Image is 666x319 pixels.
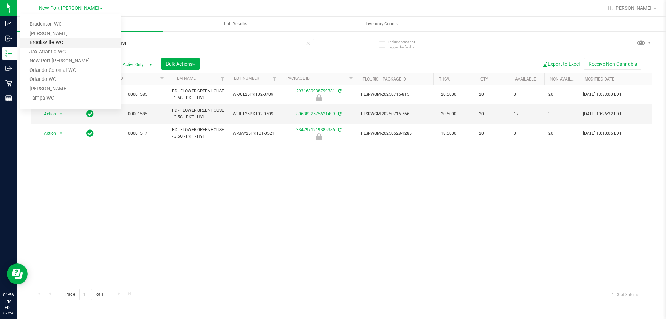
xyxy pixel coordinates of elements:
[5,95,12,102] inline-svg: Reports
[156,73,168,85] a: Filter
[345,73,357,85] a: Filter
[337,89,341,93] span: Sync from Compliance System
[361,130,429,137] span: FLSRWGM-20250528-1285
[514,130,540,137] span: 0
[606,289,645,300] span: 1 - 3 of 3 items
[296,127,335,132] a: 3347971219385986
[479,111,505,117] span: 20
[38,109,57,119] span: Action
[217,73,229,85] a: Filter
[337,111,341,116] span: Sync from Compliance System
[161,58,200,70] button: Bulk Actions
[173,76,196,81] a: Item Name
[20,75,121,84] a: Orlando WC
[515,77,536,82] a: Available
[548,130,575,137] span: 20
[233,111,276,117] span: W-JUL25PKT02-0709
[20,94,121,103] a: Tampa WC
[20,38,121,48] a: Brooksville WC
[86,128,94,138] span: In Sync
[128,92,147,97] a: 00001585
[20,84,121,94] a: [PERSON_NAME]
[514,91,540,98] span: 0
[269,73,281,85] a: Filter
[439,77,450,82] a: THC%
[548,111,575,117] span: 3
[172,127,224,140] span: FD - FLOWER GREENHOUSE - 3.5G - PKT - HYI
[215,21,257,27] span: Lab Results
[7,263,28,284] iframe: Resource center
[286,76,310,81] a: Package ID
[583,130,622,137] span: [DATE] 10:10:05 EDT
[128,131,147,136] a: 00001517
[361,91,429,98] span: FLSRWGM-20250715-815
[233,91,276,98] span: W-JUL25PKT02-0709
[39,5,99,11] span: New Port [PERSON_NAME]
[5,20,12,27] inline-svg: Analytics
[3,292,14,311] p: 01:56 PM EDT
[5,65,12,72] inline-svg: Outbound
[437,128,460,138] span: 18.5000
[356,21,408,27] span: Inventory Counts
[280,133,358,140] div: Newly Received
[38,128,57,138] span: Action
[514,111,540,117] span: 17
[233,130,276,137] span: W-MAY25PKT01-0521
[79,289,92,300] input: 1
[5,80,12,87] inline-svg: Retail
[337,127,341,132] span: Sync from Compliance System
[538,58,584,70] button: Export to Excel
[172,88,224,101] span: FD - FLOWER GREENHOUSE - 3.5G - PKT - HYI
[20,57,121,66] a: New Port [PERSON_NAME]
[59,289,109,300] span: Page of 1
[163,17,309,31] a: Lab Results
[584,77,614,82] a: Modified Date
[437,109,460,119] span: 20.5000
[20,66,121,75] a: Orlando Colonial WC
[20,48,121,57] a: Jax Atlantic WC
[479,91,505,98] span: 20
[306,39,310,48] span: Clear
[166,61,195,67] span: Bulk Actions
[280,94,358,101] div: Newly Received
[583,91,622,98] span: [DATE] 13:33:00 EDT
[86,109,94,119] span: In Sync
[296,111,335,116] a: 8063832575621499
[479,130,505,137] span: 20
[296,89,335,93] a: 2931689938799381
[480,77,488,82] a: Qty
[17,21,163,27] span: Inventory
[57,128,66,138] span: select
[31,39,314,49] input: Search Package ID, Item Name, SKU, Lot or Part Number...
[548,91,575,98] span: 20
[583,111,622,117] span: [DATE] 10:26:32 EDT
[437,90,460,100] span: 20.5000
[17,17,163,31] a: Inventory
[5,35,12,42] inline-svg: Inbound
[362,77,406,82] a: Flourish Package ID
[20,20,121,29] a: Bradenton WC
[234,76,259,81] a: Lot Number
[361,111,429,117] span: FLSRWGM-20250715-766
[57,109,66,119] span: select
[584,58,641,70] button: Receive Non-Cannabis
[20,29,121,39] a: [PERSON_NAME]
[3,311,14,316] p: 09/24
[128,111,147,116] a: 00001585
[388,39,423,50] span: Include items not tagged for facility
[550,77,581,82] a: Non-Available
[608,5,653,11] span: Hi, [PERSON_NAME]!
[172,107,224,120] span: FD - FLOWER GREENHOUSE - 3.5G - PKT - HYI
[309,17,455,31] a: Inventory Counts
[5,50,12,57] inline-svg: Inventory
